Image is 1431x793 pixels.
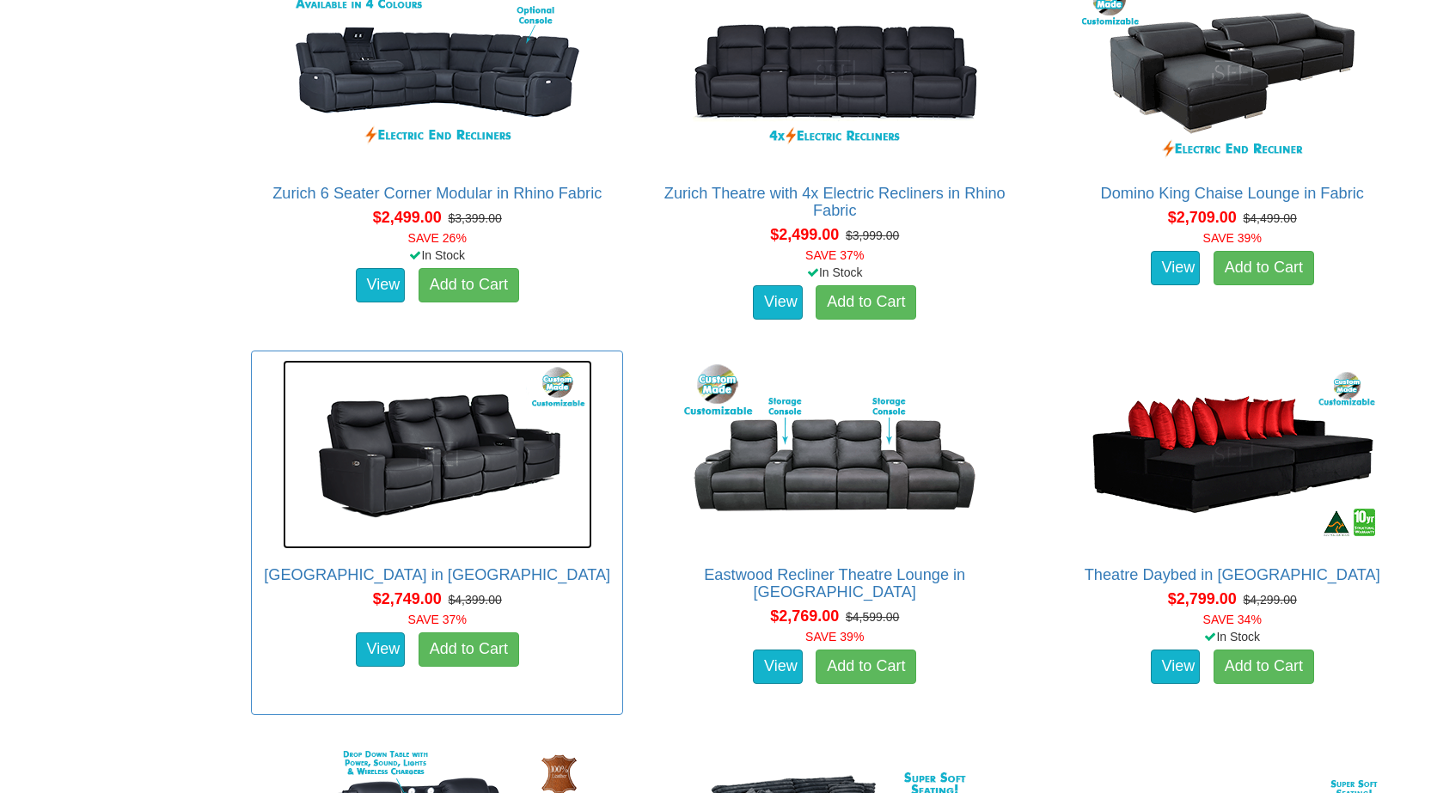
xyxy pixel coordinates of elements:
font: SAVE 34% [1203,613,1262,626]
a: Domino King Chaise Lounge in Fabric [1101,185,1364,202]
a: Add to Cart [1214,650,1314,684]
span: $2,799.00 [1168,590,1237,607]
a: View [753,650,803,684]
del: $3,399.00 [449,211,502,225]
a: Zurich 6 Seater Corner Modular in Rhino Fabric [272,185,602,202]
span: $2,769.00 [770,607,839,625]
del: $4,599.00 [846,610,899,624]
div: In Stock [248,247,627,264]
span: $2,709.00 [1168,209,1237,226]
a: View [1151,251,1201,285]
a: View [753,285,803,320]
span: $2,749.00 [373,590,442,607]
span: $2,499.00 [770,226,839,243]
a: Eastwood Recliner Theatre Lounge in [GEOGRAPHIC_DATA] [704,566,965,601]
font: SAVE 39% [1203,231,1262,245]
a: Theatre Daybed in [GEOGRAPHIC_DATA] [1085,566,1380,583]
font: SAVE 39% [805,630,864,644]
a: View [1151,650,1201,684]
a: View [356,268,406,302]
font: SAVE 37% [805,248,864,262]
div: In Stock [1043,628,1422,645]
font: SAVE 37% [408,613,467,626]
div: In Stock [645,264,1024,281]
del: $3,999.00 [846,229,899,242]
a: Add to Cart [419,268,519,302]
del: $4,499.00 [1244,211,1297,225]
span: $2,499.00 [373,209,442,226]
a: Add to Cart [1214,251,1314,285]
del: $4,399.00 [449,593,502,607]
a: [GEOGRAPHIC_DATA] in [GEOGRAPHIC_DATA] [264,566,610,583]
a: Add to Cart [816,285,916,320]
img: Bond Theatre Lounge in Fabric [283,360,592,549]
a: View [356,632,406,667]
a: Add to Cart [816,650,916,684]
font: SAVE 26% [408,231,467,245]
img: Eastwood Recliner Theatre Lounge in Fabric [680,360,989,549]
del: $4,299.00 [1244,593,1297,607]
a: Add to Cart [419,632,519,667]
img: Theatre Daybed in Fabric [1078,360,1387,549]
a: Zurich Theatre with 4x Electric Recliners in Rhino Fabric [664,185,1006,219]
